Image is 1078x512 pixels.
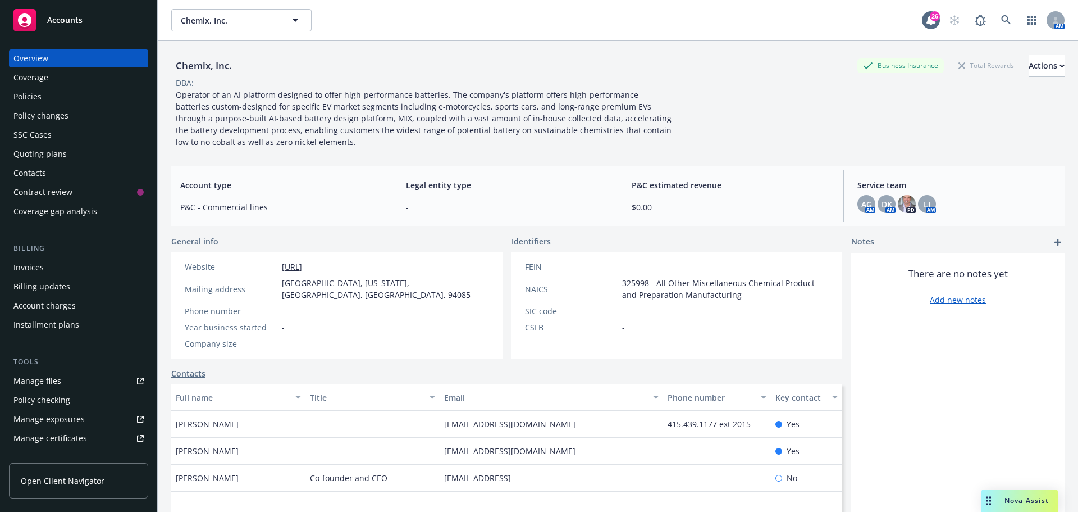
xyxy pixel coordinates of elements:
a: SSC Cases [9,126,148,144]
div: Total Rewards [953,58,1020,73]
a: Manage claims [9,448,148,466]
span: Notes [851,235,874,249]
span: - [622,261,625,273]
a: Invoices [9,259,148,277]
span: 325998 - All Other Miscellaneous Chemical Product and Preparation Manufacturing [622,277,829,301]
span: Identifiers [511,235,551,247]
a: Policy checking [9,391,148,409]
button: Chemix, Inc. [171,9,312,31]
span: AG [861,198,872,210]
span: $0.00 [632,201,830,213]
span: Co-founder and CEO [310,472,387,484]
span: [PERSON_NAME] [176,472,239,484]
div: Manage certificates [13,429,87,447]
div: Policies [13,88,42,106]
div: 26 [930,11,940,21]
span: LI [924,198,930,210]
div: NAICS [525,283,618,295]
div: Phone number [185,305,277,317]
div: Year business started [185,321,277,333]
a: Account charges [9,297,148,315]
div: Contacts [13,164,46,182]
div: Manage claims [13,448,70,466]
span: General info [171,235,218,247]
div: Invoices [13,259,44,277]
a: Quoting plans [9,145,148,163]
div: Installment plans [13,316,79,334]
span: Yes [787,418,800,430]
a: Report a Bug [969,9,992,31]
div: Account charges [13,297,76,315]
span: Operator of an AI platform designed to offer high-performance batteries. The company's platform o... [176,89,674,147]
div: Billing [9,243,148,254]
a: Start snowing [943,9,966,31]
div: Contract review [13,183,72,201]
a: Add new notes [930,294,986,306]
span: - [622,305,625,317]
a: Manage files [9,372,148,390]
span: Nova Assist [1004,496,1049,505]
div: Manage files [13,372,61,390]
div: Manage exposures [13,410,85,428]
span: Account type [180,179,378,191]
span: - [310,445,313,457]
a: Coverage gap analysis [9,202,148,220]
a: - [668,473,679,483]
span: - [310,418,313,430]
a: Search [995,9,1017,31]
button: Key contact [771,384,842,411]
span: [GEOGRAPHIC_DATA], [US_STATE], [GEOGRAPHIC_DATA], [GEOGRAPHIC_DATA], 94085 [282,277,489,301]
a: Coverage [9,69,148,87]
div: Quoting plans [13,145,67,163]
a: - [668,446,679,456]
div: Billing updates [13,278,70,296]
div: SIC code [525,305,618,317]
span: P&C estimated revenue [632,179,830,191]
span: - [282,305,285,317]
a: Billing updates [9,278,148,296]
div: Coverage gap analysis [13,202,97,220]
span: Manage exposures [9,410,148,428]
span: - [282,321,285,333]
span: DK [881,198,892,210]
span: No [787,472,797,484]
span: - [406,201,604,213]
a: Accounts [9,4,148,36]
span: Open Client Navigator [21,475,104,487]
div: Key contact [775,392,825,404]
button: Title [305,384,440,411]
a: Installment plans [9,316,148,334]
button: Actions [1029,55,1065,77]
div: Chemix, Inc. [171,58,236,73]
span: - [282,338,285,350]
div: SSC Cases [13,126,52,144]
button: Full name [171,384,305,411]
span: - [622,321,625,333]
span: There are no notes yet [908,267,1008,280]
button: Nova Assist [981,490,1058,512]
div: FEIN [525,261,618,273]
div: Policy checking [13,391,70,409]
a: Overview [9,49,148,67]
div: Tools [9,356,148,368]
a: [URL] [282,261,302,272]
button: Phone number [663,384,770,411]
div: Company size [185,338,277,350]
div: CSLB [525,321,618,333]
a: [EMAIL_ADDRESS][DOMAIN_NAME] [444,446,584,456]
div: Actions [1029,55,1065,76]
div: Drag to move [981,490,995,512]
a: Policy changes [9,107,148,125]
a: Policies [9,88,148,106]
a: Contacts [9,164,148,182]
a: [EMAIL_ADDRESS] [444,473,520,483]
a: Manage certificates [9,429,148,447]
a: 415.439.1177 ext 2015 [668,419,760,429]
div: Policy changes [13,107,68,125]
span: Service team [857,179,1056,191]
div: Mailing address [185,283,277,295]
span: Legal entity type [406,179,604,191]
div: Title [310,392,423,404]
a: Contract review [9,183,148,201]
img: photo [898,195,916,213]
